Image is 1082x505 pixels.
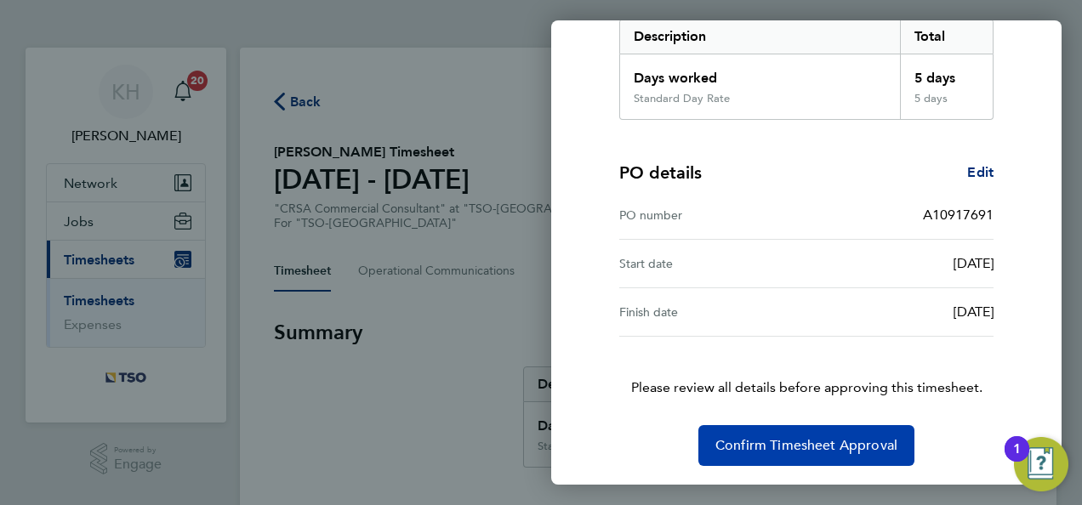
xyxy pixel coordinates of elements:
h4: PO details [619,161,702,184]
div: Start date [619,253,806,274]
span: Confirm Timesheet Approval [715,437,897,454]
div: PO number [619,205,806,225]
div: 1 [1013,449,1021,471]
div: Total [900,20,994,54]
button: Open Resource Center, 1 new notification [1014,437,1068,491]
div: 5 days [900,54,994,92]
a: Edit [967,162,994,183]
p: Please review all details before approving this timesheet. [599,337,1014,398]
div: Summary of 20 - 26 Sep 2025 [619,19,994,120]
div: Standard Day Rate [634,92,730,105]
div: [DATE] [806,302,994,322]
span: Edit [967,164,994,180]
div: Finish date [619,302,806,322]
div: [DATE] [806,253,994,274]
button: Confirm Timesheet Approval [698,425,914,466]
span: A10917691 [923,207,994,223]
div: 5 days [900,92,994,119]
div: Days worked [620,54,900,92]
div: Description [620,20,900,54]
